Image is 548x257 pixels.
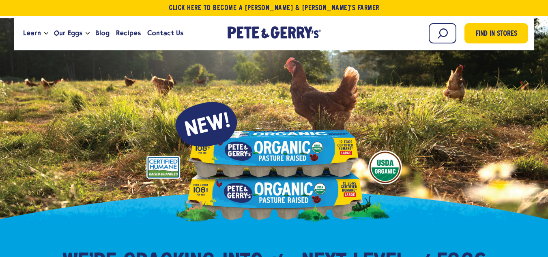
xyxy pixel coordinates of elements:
[95,28,110,38] span: Blog
[464,23,528,43] a: Find in Stores
[92,22,113,44] a: Blog
[54,28,82,38] span: Our Eggs
[44,32,48,35] button: Open the dropdown menu for Learn
[23,28,41,38] span: Learn
[476,29,517,40] span: Find in Stores
[113,22,144,44] a: Recipes
[144,22,187,44] a: Contact Us
[116,28,141,38] span: Recipes
[86,32,90,35] button: Open the dropdown menu for Our Eggs
[20,22,44,44] a: Learn
[429,23,456,43] input: Search
[51,22,86,44] a: Our Eggs
[147,28,183,38] span: Contact Us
